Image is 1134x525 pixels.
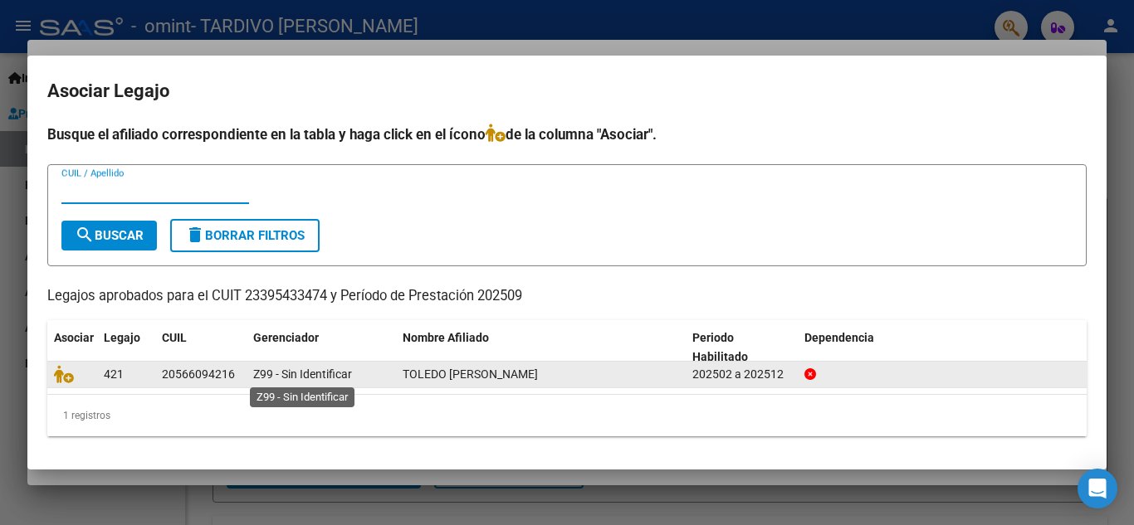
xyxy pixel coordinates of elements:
[692,365,791,384] div: 202502 a 202512
[1078,469,1117,508] div: Open Intercom Messenger
[104,367,124,381] span: 421
[403,367,538,381] span: TOLEDO VALDATTA MATEO NICOLAS
[170,219,320,252] button: Borrar Filtros
[104,331,140,344] span: Legajo
[162,365,235,384] div: 20566094216
[253,367,352,381] span: Z99 - Sin Identificar
[185,228,305,243] span: Borrar Filtros
[61,221,157,250] button: Buscar
[798,320,1088,375] datatable-header-cell: Dependencia
[162,331,187,344] span: CUIL
[47,75,1087,107] h2: Asociar Legajo
[686,320,798,375] datatable-header-cell: Periodo Habilitado
[47,124,1087,145] h4: Busque el afiliado correspondiente en la tabla y haga click en el ícono de la columna "Asociar".
[396,320,686,375] datatable-header-cell: Nombre Afiliado
[47,395,1087,436] div: 1 registros
[247,320,396,375] datatable-header-cell: Gerenciador
[47,320,97,375] datatable-header-cell: Asociar
[47,286,1087,307] p: Legajos aprobados para el CUIT 23395433474 y Período de Prestación 202509
[692,331,748,363] span: Periodo Habilitado
[75,225,95,245] mat-icon: search
[185,225,205,245] mat-icon: delete
[155,320,247,375] datatable-header-cell: CUIL
[75,228,144,243] span: Buscar
[253,331,319,344] span: Gerenciador
[97,320,155,375] datatable-header-cell: Legajo
[804,331,874,344] span: Dependencia
[403,331,489,344] span: Nombre Afiliado
[54,331,94,344] span: Asociar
